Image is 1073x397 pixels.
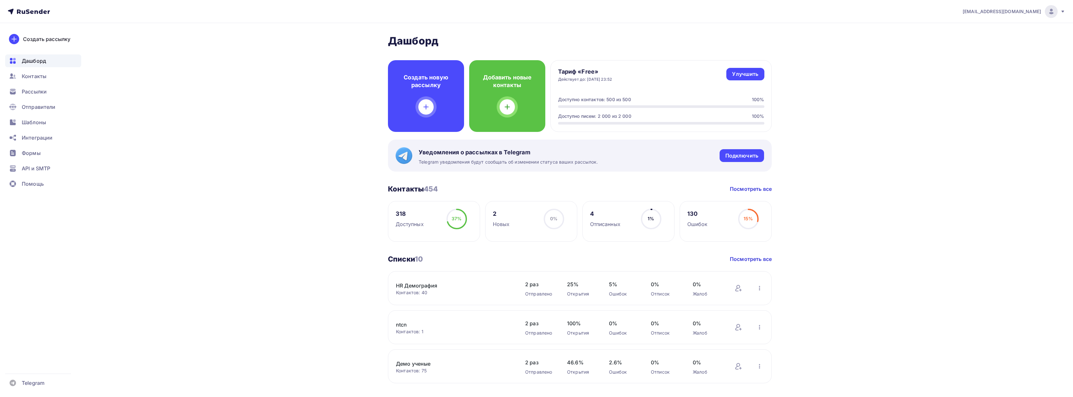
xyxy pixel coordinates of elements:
div: Действует до: [DATE] 23:52 [558,77,612,82]
span: 0% [693,359,722,366]
div: 100% [752,113,764,119]
span: Уведомления о рассылках в Telegram [419,149,598,156]
span: Рассылки [22,88,47,95]
span: 37% [452,216,462,221]
div: Отправлено [525,291,554,297]
div: Контактов: 40 [396,289,512,296]
a: [EMAIL_ADDRESS][DOMAIN_NAME] [963,5,1065,18]
a: ntcn [396,321,505,328]
div: Улучшить [732,70,758,78]
div: Доступных [396,220,424,228]
a: Контакты [5,70,81,83]
span: 5% [609,280,638,288]
div: Ошибок [609,369,638,375]
div: Подключить [725,152,758,159]
div: Жалоб [693,369,722,375]
a: Посмотреть все [730,185,772,193]
span: Шаблоны [22,118,46,126]
a: Шаблоны [5,116,81,129]
div: Открытия [567,330,596,336]
span: 2 раз [525,280,554,288]
div: Жалоб [693,330,722,336]
div: 318 [396,210,424,218]
div: Контактов: 1 [396,328,512,335]
div: Ошибок [687,220,708,228]
span: [EMAIL_ADDRESS][DOMAIN_NAME] [963,8,1041,15]
span: Формы [22,149,41,157]
span: 0% [550,216,557,221]
span: 0% [693,320,722,327]
div: 130 [687,210,708,218]
span: 100% [567,320,596,327]
div: Ошибок [609,330,638,336]
span: 10 [415,255,423,263]
span: 0% [651,280,680,288]
div: 2 [493,210,510,218]
div: Отправлено [525,369,554,375]
span: 1% [648,216,654,221]
span: 15% [744,216,753,221]
div: Отписок [651,369,680,375]
div: Ошибок [609,291,638,297]
div: Создать рассылку [23,35,70,43]
span: Контакты [22,72,46,80]
span: 25% [567,280,596,288]
div: Отправлено [525,330,554,336]
span: 2 раз [525,359,554,366]
span: 46.6% [567,359,596,366]
h2: Дашборд [388,35,772,47]
span: Интеграции [22,134,52,142]
a: Формы [5,147,81,159]
span: API и SMTP [22,165,50,172]
div: Жалоб [693,291,722,297]
div: Отписок [651,291,680,297]
div: Отписок [651,330,680,336]
div: Контактов: 75 [396,368,512,374]
h3: Списки [388,255,423,263]
h4: Тариф «Free» [558,68,612,76]
span: Telegram [22,379,44,387]
div: Открытия [567,291,596,297]
h4: Создать новую рассылку [398,74,454,89]
div: Открытия [567,369,596,375]
a: Посмотреть все [730,255,772,263]
a: Отправители [5,101,81,113]
span: 2.6% [609,359,638,366]
a: Демо ученые [396,360,505,368]
span: 0% [651,320,680,327]
div: Отписанных [590,220,620,228]
span: 0% [609,320,638,327]
div: Доступно контактов: 500 из 500 [558,96,631,103]
span: Отправители [22,103,56,111]
span: Дашборд [22,57,46,65]
span: 0% [651,359,680,366]
a: Дашборд [5,54,81,67]
div: 4 [590,210,620,218]
span: 2 раз [525,320,554,327]
h3: Контакты [388,184,438,193]
h4: Добавить новые контакты [479,74,535,89]
span: Помощь [22,180,44,188]
span: 454 [424,185,438,193]
div: 100% [752,96,764,103]
span: Telegram уведомления будут сообщать об изменении статуса ваших рассылок. [419,159,598,165]
a: Рассылки [5,85,81,98]
a: HR Демография [396,282,505,289]
div: Доступно писем: 2 000 из 2 000 [558,113,631,119]
div: Новых [493,220,510,228]
span: 0% [693,280,722,288]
